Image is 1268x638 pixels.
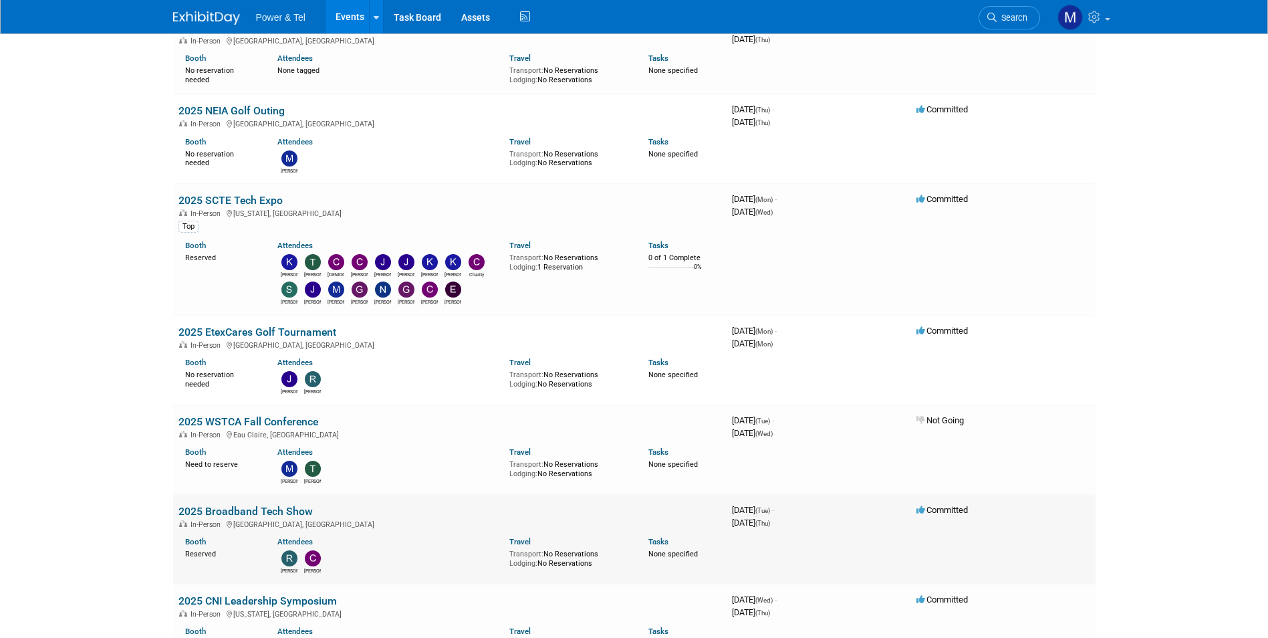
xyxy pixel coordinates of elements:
[178,339,721,350] div: [GEOGRAPHIC_DATA], [GEOGRAPHIC_DATA]
[185,54,206,63] a: Booth
[281,254,297,270] img: Kevin Wilkes
[648,66,698,75] span: None specified
[916,595,968,605] span: Committed
[185,241,206,250] a: Booth
[277,137,313,146] a: Attendees
[305,550,321,566] img: Chad Smith
[277,447,313,457] a: Attendees
[179,209,187,216] img: In-Person Event
[648,537,668,546] a: Tasks
[305,461,321,477] img: Taylor Trewyn
[509,147,628,168] div: No Reservations No Reservations
[281,387,297,395] div: Jerry Johnson
[398,254,414,270] img: Jon Schatz
[281,371,297,387] img: Jerry Johnson
[468,270,485,278] div: Charity Deaton
[509,547,628,568] div: No Reservations No Reservations
[732,117,770,127] span: [DATE]
[185,137,206,146] a: Booth
[648,460,698,469] span: None specified
[256,12,305,23] span: Power & Tel
[775,595,777,605] span: -
[191,37,225,45] span: In-Person
[281,550,297,566] img: Robin Mayne
[509,550,543,558] span: Transport:
[422,282,438,298] img: Chris Anderson
[398,298,414,306] div: Greg Heard
[772,505,774,515] span: -
[755,609,770,617] span: (Thu)
[185,147,258,168] div: No reservation needed
[185,368,258,389] div: No reservation needed
[375,254,391,270] img: Jesse Clark
[445,298,461,306] div: Ernesto Rivera
[509,370,543,379] span: Transport:
[732,518,770,528] span: [DATE]
[179,520,187,527] img: In-Person Event
[179,610,187,617] img: In-Person Event
[398,282,414,298] img: Greg Heard
[445,282,461,298] img: Ernesto Rivera
[509,447,531,457] a: Travel
[179,431,187,437] img: In-Person Event
[185,358,206,367] a: Booth
[191,209,225,218] span: In-Person
[509,537,531,546] a: Travel
[305,282,321,298] img: Jeff Porter
[178,194,283,207] a: 2025 SCTE Tech Expo
[304,387,321,395] div: Robert Zuzek
[509,76,537,84] span: Lodging:
[755,209,773,216] span: (Wed)
[328,254,344,270] img: CHRISTEN Gowens
[352,282,368,298] img: Gus Vasilakis
[772,415,774,425] span: -
[178,326,336,338] a: 2025 EtexCares Golf Tournament
[178,429,721,439] div: Eau Claire, [GEOGRAPHIC_DATA]
[775,194,777,204] span: -
[648,150,698,158] span: None specified
[732,207,773,217] span: [DATE]
[281,167,297,175] div: Mike Brems
[469,254,485,270] img: Charity Deaton
[277,54,313,63] a: Attendees
[509,469,537,478] span: Lodging:
[375,282,391,298] img: Nate Derbyshire
[281,298,297,306] div: Scott Wisneski
[755,340,773,348] span: (Mon)
[732,104,774,114] span: [DATE]
[997,13,1027,23] span: Search
[304,477,321,485] div: Taylor Trewyn
[648,253,721,263] div: 0 of 1 Complete
[328,270,344,278] div: CHRISTEN Gowens
[648,137,668,146] a: Tasks
[178,415,318,428] a: 2025 WSTCA Fall Conference
[398,270,414,278] div: Jon Schatz
[185,457,258,469] div: Need to reserve
[281,282,297,298] img: Scott Wisneski
[185,627,206,636] a: Booth
[509,137,531,146] a: Travel
[916,326,968,336] span: Committed
[509,241,531,250] a: Travel
[509,380,537,389] span: Lodging:
[185,447,206,457] a: Booth
[178,221,199,233] div: Top
[732,338,773,348] span: [DATE]
[178,595,337,607] a: 2025 CNI Leadership Symposium
[509,368,628,389] div: No Reservations No Reservations
[179,341,187,348] img: In-Person Event
[732,607,770,617] span: [DATE]
[421,298,438,306] div: Chris Anderson
[422,254,438,270] img: Kevin Stevens
[421,270,438,278] div: Kevin Stevens
[191,341,225,350] span: In-Person
[732,415,774,425] span: [DATE]
[281,150,297,167] img: Mike Brems
[178,104,285,117] a: 2025 NEIA Golf Outing
[277,627,313,636] a: Attendees
[178,35,721,45] div: [GEOGRAPHIC_DATA], [GEOGRAPHIC_DATA]
[916,505,968,515] span: Committed
[755,430,773,437] span: (Wed)
[178,505,313,518] a: 2025 Broadband Tech Show
[648,447,668,457] a: Tasks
